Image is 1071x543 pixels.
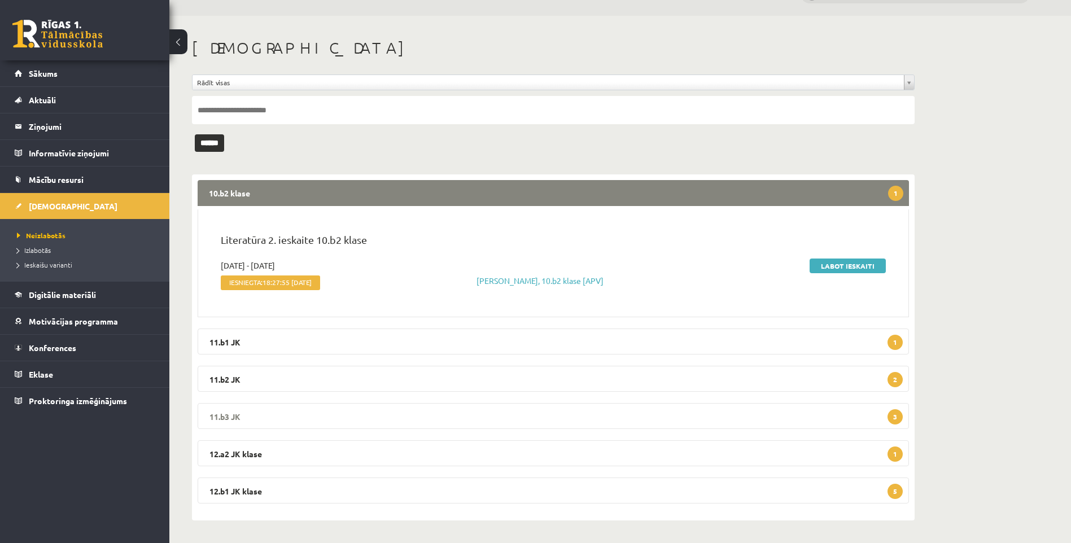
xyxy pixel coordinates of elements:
a: Konferences [15,335,155,361]
a: Eklase [15,361,155,387]
legend: 11.b1 JK [198,329,909,354]
legend: Informatīvie ziņojumi [29,140,155,166]
a: Sākums [15,60,155,86]
a: Labot ieskaiti [810,259,886,273]
span: [DEMOGRAPHIC_DATA] [29,201,117,211]
span: Mācību resursi [29,174,84,185]
legend: 12.b1 JK klase [198,478,909,503]
span: 1 [888,335,903,350]
legend: 11.b2 JK [198,366,909,392]
a: Neizlabotās [17,230,158,240]
a: Rādīt visas [193,75,914,90]
a: Proktoringa izmēģinājums [15,388,155,414]
a: Mācību resursi [15,167,155,192]
legend: 11.b3 JK [198,403,909,429]
span: Iesniegta: [221,275,320,290]
p: Literatūra 2. ieskaite 10.b2 klase [221,232,886,253]
span: Izlabotās [17,246,51,255]
span: 18:27:55 [DATE] [263,278,312,286]
a: Informatīvie ziņojumi [15,140,155,166]
span: Digitālie materiāli [29,290,96,300]
span: Eklase [29,369,53,379]
legend: Ziņojumi [29,113,155,139]
span: 3 [888,409,903,424]
legend: 12.a2 JK klase [198,440,909,466]
legend: 10.b2 klase [198,180,909,206]
a: Izlabotās [17,245,158,255]
span: Proktoringa izmēģinājums [29,396,127,406]
span: [DATE] - [DATE] [221,260,275,271]
a: [PERSON_NAME], 10.b2 klase [APV] [477,275,604,286]
span: Neizlabotās [17,231,65,240]
a: Digitālie materiāli [15,282,155,308]
a: Rīgas 1. Tālmācības vidusskola [12,20,103,48]
a: [DEMOGRAPHIC_DATA] [15,193,155,219]
h1: [DEMOGRAPHIC_DATA] [192,38,915,58]
a: Ziņojumi [15,113,155,139]
a: Motivācijas programma [15,308,155,334]
a: Aktuāli [15,87,155,113]
span: 5 [888,484,903,499]
span: Sākums [29,68,58,78]
span: 1 [888,186,903,201]
span: Aktuāli [29,95,56,105]
span: 1 [888,446,903,462]
span: Motivācijas programma [29,316,118,326]
span: Ieskaišu varianti [17,260,72,269]
a: Ieskaišu varianti [17,260,158,270]
span: 2 [888,372,903,387]
span: Konferences [29,343,76,353]
span: Rādīt visas [197,75,899,90]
